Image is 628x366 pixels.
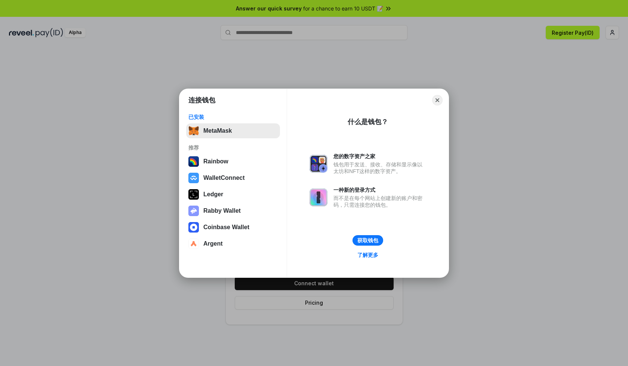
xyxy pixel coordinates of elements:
[188,173,199,183] img: svg+xml,%3Csvg%20width%3D%2228%22%20height%3D%2228%22%20viewBox%3D%220%200%2028%2028%22%20fill%3D...
[188,96,215,105] h1: 连接钱包
[203,127,232,134] div: MetaMask
[348,117,388,126] div: 什么是钱包？
[188,189,199,200] img: svg+xml,%3Csvg%20xmlns%3D%22http%3A%2F%2Fwww.w3.org%2F2000%2Fsvg%22%20width%3D%2228%22%20height%3...
[186,187,280,202] button: Ledger
[357,252,378,258] div: 了解更多
[188,114,278,120] div: 已安装
[186,236,280,251] button: Argent
[353,250,383,260] a: 了解更多
[203,207,241,214] div: Rabby Wallet
[357,237,378,244] div: 获取钱包
[186,123,280,138] button: MetaMask
[333,195,426,208] div: 而不是在每个网站上创建新的账户和密码，只需连接您的钱包。
[203,240,223,247] div: Argent
[186,154,280,169] button: Rainbow
[188,206,199,216] img: svg+xml,%3Csvg%20xmlns%3D%22http%3A%2F%2Fwww.w3.org%2F2000%2Fsvg%22%20fill%3D%22none%22%20viewBox...
[333,153,426,160] div: 您的数字资产之家
[188,126,199,136] img: svg+xml,%3Csvg%20fill%3D%22none%22%20height%3D%2233%22%20viewBox%3D%220%200%2035%2033%22%20width%...
[186,203,280,218] button: Rabby Wallet
[186,170,280,185] button: WalletConnect
[188,222,199,233] img: svg+xml,%3Csvg%20width%3D%2228%22%20height%3D%2228%22%20viewBox%3D%220%200%2028%2028%22%20fill%3D...
[203,224,249,231] div: Coinbase Wallet
[353,235,383,246] button: 获取钱包
[188,239,199,249] img: svg+xml,%3Csvg%20width%3D%2228%22%20height%3D%2228%22%20viewBox%3D%220%200%2028%2028%22%20fill%3D...
[188,156,199,167] img: svg+xml,%3Csvg%20width%3D%22120%22%20height%3D%22120%22%20viewBox%3D%220%200%20120%20120%22%20fil...
[310,188,327,206] img: svg+xml,%3Csvg%20xmlns%3D%22http%3A%2F%2Fwww.w3.org%2F2000%2Fsvg%22%20fill%3D%22none%22%20viewBox...
[203,175,245,181] div: WalletConnect
[203,158,228,165] div: Rainbow
[186,220,280,235] button: Coinbase Wallet
[432,95,443,105] button: Close
[310,155,327,173] img: svg+xml,%3Csvg%20xmlns%3D%22http%3A%2F%2Fwww.w3.org%2F2000%2Fsvg%22%20fill%3D%22none%22%20viewBox...
[333,161,426,175] div: 钱包用于发送、接收、存储和显示像以太坊和NFT这样的数字资产。
[188,144,278,151] div: 推荐
[333,187,426,193] div: 一种新的登录方式
[203,191,223,198] div: Ledger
